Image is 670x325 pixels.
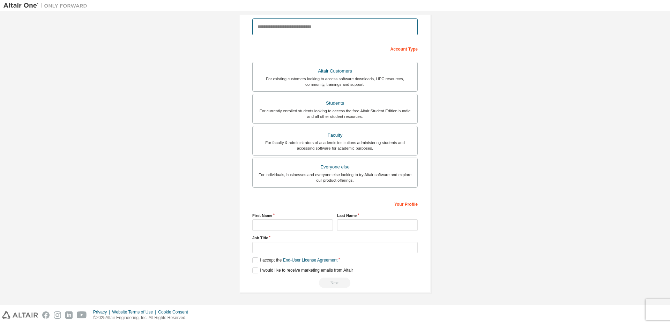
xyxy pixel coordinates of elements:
[252,213,333,218] label: First Name
[93,315,192,321] p: © 2025 Altair Engineering, Inc. All Rights Reserved.
[252,267,353,273] label: I would like to receive marketing emails from Altair
[257,66,413,76] div: Altair Customers
[252,278,418,288] div: Read and acccept EULA to continue
[257,172,413,183] div: For individuals, businesses and everyone else looking to try Altair software and explore our prod...
[93,309,112,315] div: Privacy
[3,2,91,9] img: Altair One
[257,108,413,119] div: For currently enrolled students looking to access the free Altair Student Edition bundle and all ...
[42,311,50,319] img: facebook.svg
[257,130,413,140] div: Faculty
[257,140,413,151] div: For faculty & administrators of academic institutions administering students and accessing softwa...
[257,76,413,87] div: For existing customers looking to access software downloads, HPC resources, community, trainings ...
[257,162,413,172] div: Everyone else
[252,235,418,241] label: Job Title
[65,311,73,319] img: linkedin.svg
[337,213,418,218] label: Last Name
[54,311,61,319] img: instagram.svg
[257,98,413,108] div: Students
[283,258,338,263] a: End-User License Agreement
[158,309,192,315] div: Cookie Consent
[77,311,87,319] img: youtube.svg
[252,198,418,209] div: Your Profile
[112,309,158,315] div: Website Terms of Use
[2,311,38,319] img: altair_logo.svg
[252,43,418,54] div: Account Type
[252,257,337,263] label: I accept the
